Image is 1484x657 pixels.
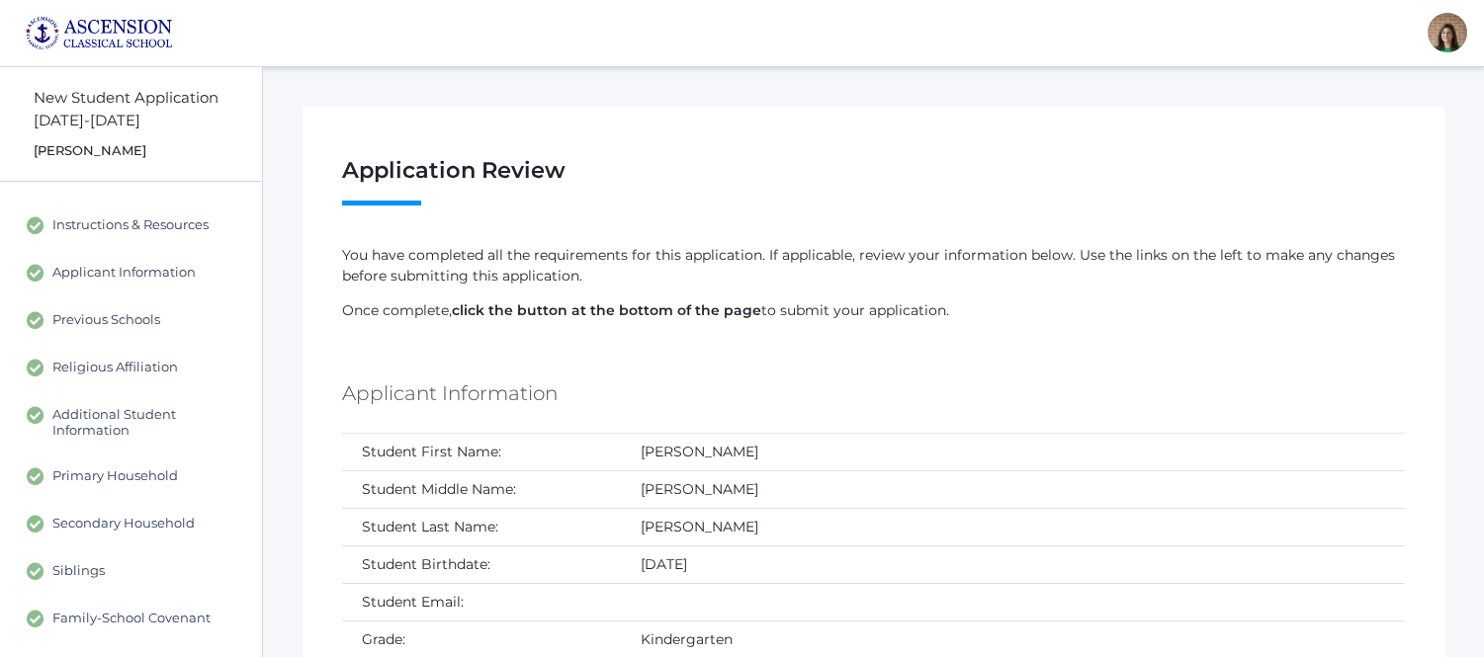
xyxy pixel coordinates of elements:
[52,406,242,438] span: Additional Student Information
[34,141,262,161] div: [PERSON_NAME]
[342,300,1405,321] p: Once complete, to submit your application.
[52,359,178,376] span: Religious Affiliation
[452,301,761,319] strong: click the button at the bottom of the page
[52,562,105,580] span: Siblings
[342,470,621,508] td: Student Middle Name:
[52,610,211,627] span: Family-School Covenant
[34,110,262,132] div: [DATE]-[DATE]
[34,87,262,110] div: New Student Application
[621,508,1405,545] td: [PERSON_NAME]
[1428,13,1467,52] div: Jenna Adams
[342,508,621,545] td: Student Last Name:
[621,545,1405,583] td: [DATE]
[52,264,196,282] span: Applicant Information
[52,515,195,533] span: Secondary Household
[621,434,1405,471] td: [PERSON_NAME]
[52,216,209,234] span: Instructions & Resources
[621,470,1405,508] td: [PERSON_NAME]
[342,545,621,583] td: Student Birthdate:
[342,583,621,620] td: Student Email:
[342,434,621,471] td: Student First Name:
[52,467,178,485] span: Primary Household
[342,245,1405,287] p: You have completed all the requirements for this application. If applicable, review your informat...
[342,158,1405,205] h1: Application Review
[25,16,173,50] img: ascension-logo-blue-113fc29133de2fb5813e50b71547a291c5fdb7962bf76d49838a2a14a36269ea.jpg
[342,376,558,410] h5: Applicant Information
[52,311,160,329] span: Previous Schools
